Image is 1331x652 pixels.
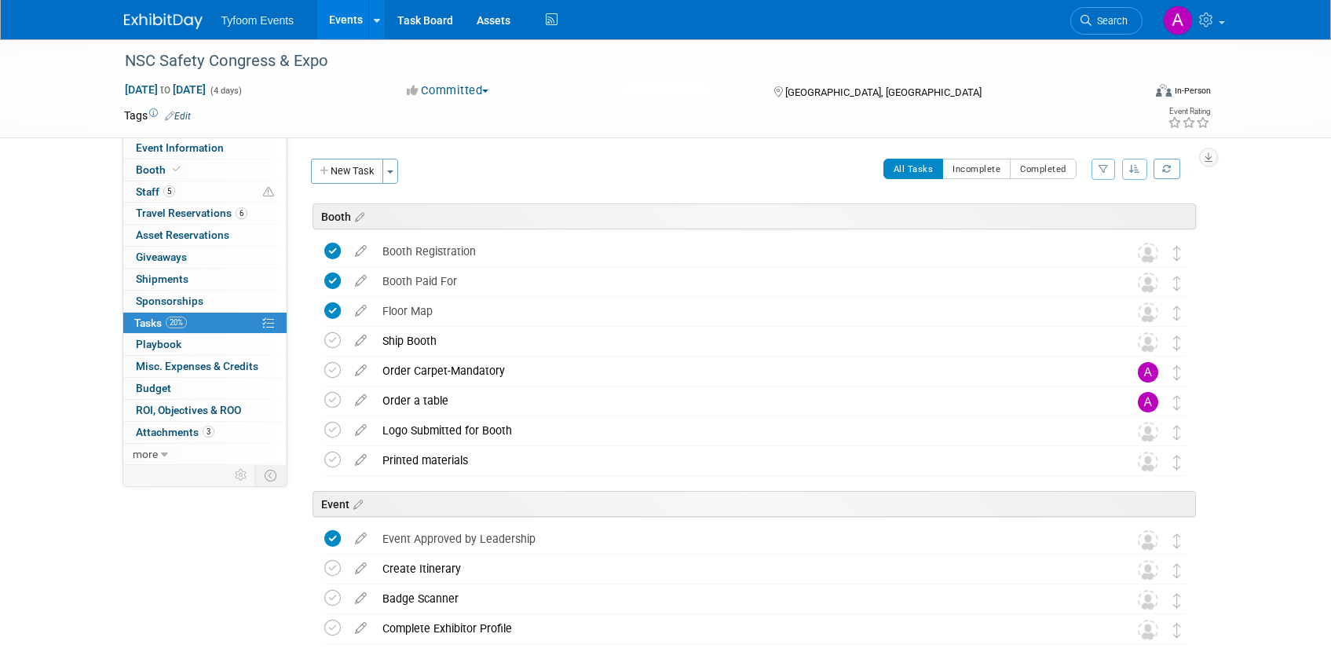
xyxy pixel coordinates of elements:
span: Staff [136,185,175,198]
td: Toggle Event Tabs [254,465,287,485]
span: 3 [203,426,214,438]
i: Move task [1173,455,1181,470]
i: Move task [1173,533,1181,548]
img: Angie Nichols [1138,392,1158,412]
span: Search [1091,15,1128,27]
div: NSC Safety Congress & Expo [119,47,1119,75]
img: Angie Nichols [1138,362,1158,383]
i: Move task [1173,563,1181,578]
a: Edit sections [351,208,364,224]
a: Asset Reservations [123,225,287,246]
a: Booth [123,159,287,181]
button: Incomplete [942,159,1011,179]
div: Booth Registration [375,238,1106,265]
a: edit [347,304,375,318]
span: Sponsorships [136,295,203,307]
span: Potential Scheduling Conflict -- at least one attendee is tagged in another overlapping event. [263,185,274,200]
span: 6 [236,207,247,219]
a: Budget [123,378,287,399]
i: Move task [1173,395,1181,410]
img: Unassigned [1138,530,1158,551]
i: Move task [1173,246,1181,261]
div: Booth [313,203,1196,229]
i: Move task [1173,365,1181,380]
div: Event Rating [1168,108,1210,115]
a: edit [347,244,375,258]
img: Unassigned [1138,243,1158,263]
td: Tags [124,108,191,123]
a: edit [347,394,375,408]
a: Edit sections [349,496,363,511]
a: Event Information [123,137,287,159]
span: Booth [136,163,184,176]
a: Edit [165,111,191,122]
a: edit [347,423,375,438]
img: Format-Inperson.png [1156,84,1172,97]
a: Shipments [123,269,287,290]
a: Tasks20% [123,313,287,334]
span: Shipments [136,273,188,285]
div: Ship Booth [375,328,1106,354]
a: Sponsorships [123,291,287,312]
span: 20% [166,317,187,328]
span: Attachments [136,426,214,438]
i: Booth reservation complete [173,165,181,174]
div: Order a table [375,387,1106,414]
a: ROI, Objectives & ROO [123,400,287,421]
img: Angie Nichols [1163,5,1193,35]
a: Attachments3 [123,422,287,443]
i: Move task [1173,276,1181,291]
a: Giveaways [123,247,287,268]
div: Create Itinerary [375,555,1106,582]
img: ExhibitDay [124,13,203,29]
span: Giveaways [136,251,187,263]
i: Move task [1173,593,1181,608]
a: Refresh [1154,159,1180,179]
span: (4 days) [209,86,242,96]
button: New Task [311,159,383,184]
a: Search [1070,7,1143,35]
a: Misc. Expenses & Credits [123,356,287,377]
span: more [133,448,158,460]
span: Budget [136,382,171,394]
button: Committed [401,82,495,99]
a: Travel Reservations6 [123,203,287,224]
span: Tasks [134,317,187,329]
span: Playbook [136,338,181,350]
i: Move task [1173,306,1181,321]
a: Playbook [123,334,287,355]
a: edit [347,364,375,378]
a: edit [347,562,375,576]
a: Staff5 [123,181,287,203]
a: edit [347,621,375,636]
button: All Tasks [883,159,944,179]
img: Unassigned [1138,620,1158,640]
div: Printed materials [375,447,1106,474]
button: Completed [1010,159,1077,179]
span: Tyfoom Events [221,14,294,27]
i: Move task [1173,335,1181,350]
span: to [158,83,173,96]
span: [DATE] [DATE] [124,82,207,97]
span: Travel Reservations [136,207,247,219]
img: Unassigned [1138,273,1158,293]
span: Event Information [136,141,224,154]
img: Unassigned [1138,302,1158,323]
div: Logo Submitted for Booth [375,417,1106,444]
div: Event [313,491,1196,517]
img: Unassigned [1138,452,1158,472]
a: more [123,444,287,465]
img: Unassigned [1138,560,1158,581]
div: Booth Paid For [375,268,1106,295]
i: Move task [1173,425,1181,440]
i: Move task [1173,623,1181,638]
span: [GEOGRAPHIC_DATA], [GEOGRAPHIC_DATA] [785,86,982,98]
div: Event Format [1050,82,1212,105]
img: Unassigned [1138,590,1158,610]
div: Floor Map [375,298,1106,324]
img: Unassigned [1138,422,1158,442]
span: 5 [163,185,175,197]
td: Personalize Event Tab Strip [228,465,255,485]
img: Unassigned [1138,332,1158,353]
div: Order Carpet-Mandatory [375,357,1106,384]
